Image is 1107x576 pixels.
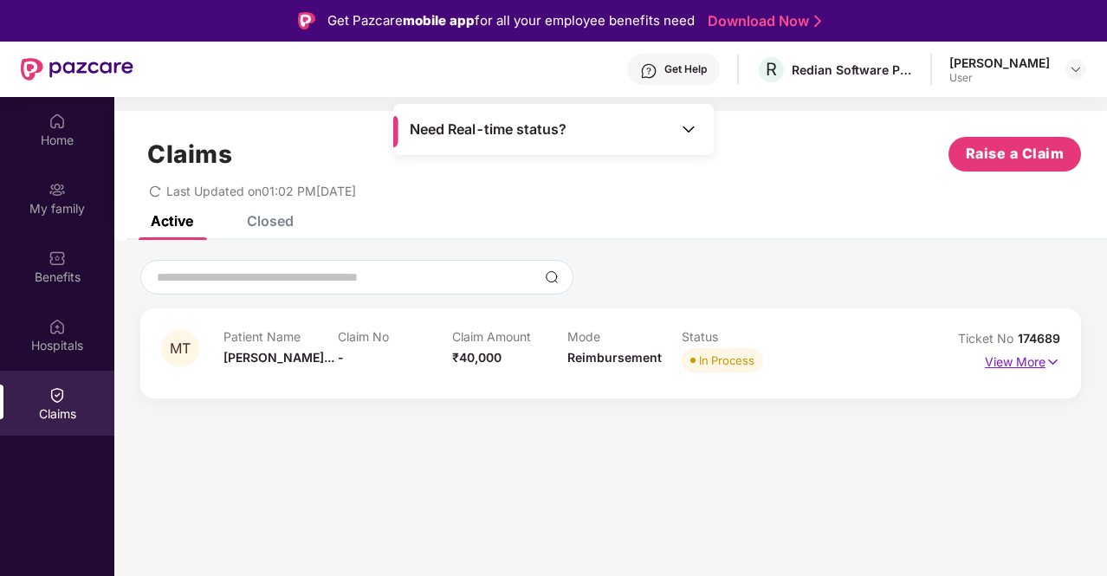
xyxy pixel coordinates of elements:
span: redo [149,184,161,198]
img: svg+xml;base64,PHN2ZyB4bWxucz0iaHR0cDovL3d3dy53My5vcmcvMjAwMC9zdmciIHdpZHRoPSIxNyIgaGVpZ2h0PSIxNy... [1045,353,1060,372]
img: Logo [298,12,315,29]
span: Ticket No [958,331,1018,346]
span: 174689 [1018,331,1060,346]
img: svg+xml;base64,PHN2ZyBpZD0iSGVscC0zMngzMiIgeG1sbnM9Imh0dHA6Ly93d3cudzMub3JnLzIwMDAvc3ZnIiB3aWR0aD... [640,62,657,80]
p: Status [682,329,796,344]
p: Patient Name [223,329,338,344]
span: Reimbursement [567,350,662,365]
p: Mode [567,329,682,344]
div: Closed [247,212,294,230]
span: ₹40,000 [452,350,502,365]
strong: mobile app [403,12,475,29]
div: In Process [699,352,754,369]
div: User [949,71,1050,85]
img: svg+xml;base64,PHN2ZyBpZD0iQ2xhaW0iIHhtbG5zPSJodHRwOi8vd3d3LnczLm9yZy8yMDAwL3N2ZyIgd2lkdGg9IjIwIi... [49,386,66,404]
span: [PERSON_NAME]... [223,350,334,365]
p: Claim No [338,329,452,344]
img: svg+xml;base64,PHN2ZyBpZD0iSG9zcGl0YWxzIiB4bWxucz0iaHR0cDovL3d3dy53My5vcmcvMjAwMC9zdmciIHdpZHRoPS... [49,318,66,335]
div: [PERSON_NAME] [949,55,1050,71]
span: Raise a Claim [966,143,1065,165]
div: Redian Software Private Limited [792,61,913,78]
h1: Claims [147,139,232,169]
img: svg+xml;base64,PHN2ZyB3aWR0aD0iMjAiIGhlaWdodD0iMjAiIHZpZXdCb3g9IjAgMCAyMCAyMCIgZmlsbD0ibm9uZSIgeG... [49,181,66,198]
div: Active [151,212,193,230]
img: svg+xml;base64,PHN2ZyBpZD0iQmVuZWZpdHMiIHhtbG5zPSJodHRwOi8vd3d3LnczLm9yZy8yMDAwL3N2ZyIgd2lkdGg9Ij... [49,249,66,267]
img: Stroke [814,12,821,30]
span: Last Updated on 01:02 PM[DATE] [166,184,356,198]
span: Need Real-time status? [410,120,566,139]
span: - [338,350,344,365]
img: New Pazcare Logo [21,58,133,81]
div: Get Help [664,62,707,76]
p: View More [985,348,1060,372]
div: Get Pazcare for all your employee benefits need [327,10,695,31]
button: Raise a Claim [948,137,1081,172]
p: Claim Amount [452,329,566,344]
span: R [766,59,777,80]
img: Toggle Icon [680,120,697,138]
a: Download Now [708,12,816,30]
img: svg+xml;base64,PHN2ZyBpZD0iU2VhcmNoLTMyeDMyIiB4bWxucz0iaHR0cDovL3d3dy53My5vcmcvMjAwMC9zdmciIHdpZH... [545,270,559,284]
span: MT [170,341,191,356]
img: svg+xml;base64,PHN2ZyBpZD0iSG9tZSIgeG1sbnM9Imh0dHA6Ly93d3cudzMub3JnLzIwMDAvc3ZnIiB3aWR0aD0iMjAiIG... [49,113,66,130]
img: svg+xml;base64,PHN2ZyBpZD0iRHJvcGRvd24tMzJ4MzIiIHhtbG5zPSJodHRwOi8vd3d3LnczLm9yZy8yMDAwL3N2ZyIgd2... [1069,62,1083,76]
